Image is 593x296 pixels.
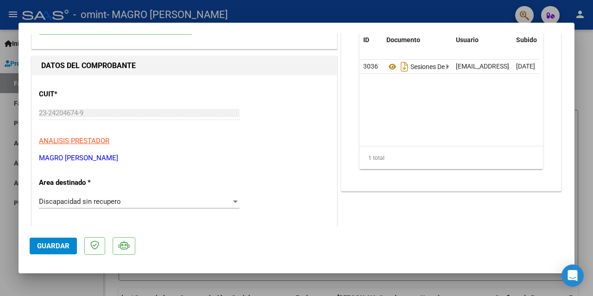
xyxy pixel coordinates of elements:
[39,89,126,100] p: CUIT
[512,30,559,50] datatable-header-cell: Subido
[39,137,109,145] span: ANALISIS PRESTADOR
[383,30,452,50] datatable-header-cell: Documento
[37,242,69,250] span: Guardar
[561,265,584,287] div: Open Intercom Messenger
[456,36,479,44] span: Usuario
[398,59,410,74] i: Descargar documento
[30,238,77,254] button: Guardar
[386,36,420,44] span: Documento
[39,224,126,235] p: Comprobante Tipo *
[516,36,537,44] span: Subido
[39,153,330,164] p: MAGRO [PERSON_NAME]
[360,30,383,50] datatable-header-cell: ID
[41,61,136,70] strong: DATOS DEL COMPROBANTE
[516,63,535,70] span: [DATE]
[39,177,126,188] p: Area destinado *
[363,63,382,70] span: 30361
[39,197,121,206] span: Discapacidad sin recupero
[360,146,543,170] div: 1 total
[363,36,369,44] span: ID
[452,30,512,50] datatable-header-cell: Usuario
[386,63,532,70] span: Sesiones De Kinesiologia [PERSON_NAME]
